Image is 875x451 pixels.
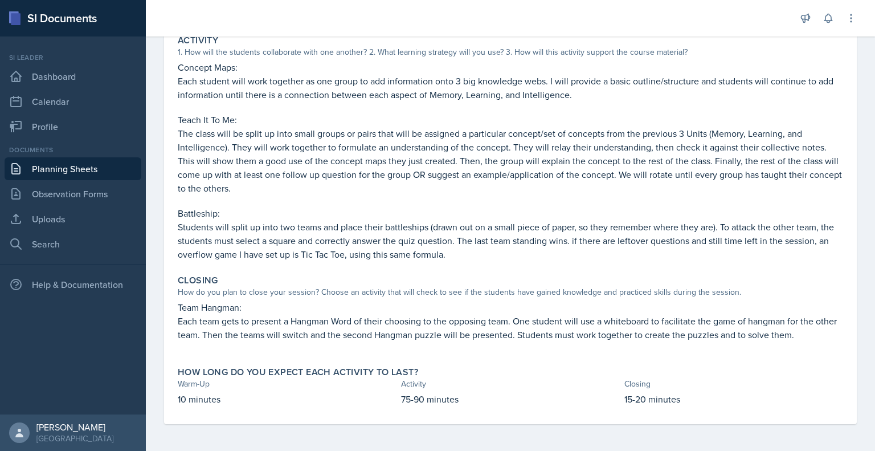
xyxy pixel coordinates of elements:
a: Profile [5,115,141,138]
p: Each student will work together as one group to add information onto 3 big knowledge webs. I will... [178,74,843,101]
a: Dashboard [5,65,141,88]
div: [GEOGRAPHIC_DATA] [36,433,113,444]
p: Team Hangman: [178,300,843,314]
p: Concept Maps: [178,60,843,74]
div: Help & Documentation [5,273,141,296]
p: 10 minutes [178,392,396,406]
label: Activity [178,35,218,46]
a: Uploads [5,208,141,230]
div: [PERSON_NAME] [36,421,113,433]
p: Teach It To Me: [178,113,843,127]
a: Observation Forms [5,182,141,205]
div: Warm-Up [178,378,396,390]
div: Closing [624,378,843,390]
div: Documents [5,145,141,155]
div: Activity [401,378,620,390]
a: Calendar [5,90,141,113]
p: 15-20 minutes [624,392,843,406]
div: How do you plan to close your session? Choose an activity that will check to see if the students ... [178,286,843,298]
a: Planning Sheets [5,157,141,180]
p: Each team gets to present a Hangman Word of their choosing to the opposing team. One student will... [178,314,843,342]
div: 1. How will the students collaborate with one another? 2. What learning strategy will you use? 3.... [178,46,843,58]
a: Search [5,233,141,255]
p: The class will be split up into small groups or pairs that will be assigned a particular concept/... [178,127,843,195]
label: How long do you expect each activity to last? [178,367,418,378]
p: Battleship: [178,206,843,220]
p: Students will split up into two teams and place their battleships (drawn out on a small piece of ... [178,220,843,261]
div: Si leader [5,52,141,63]
label: Closing [178,275,218,286]
p: 75-90 minutes [401,392,620,406]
